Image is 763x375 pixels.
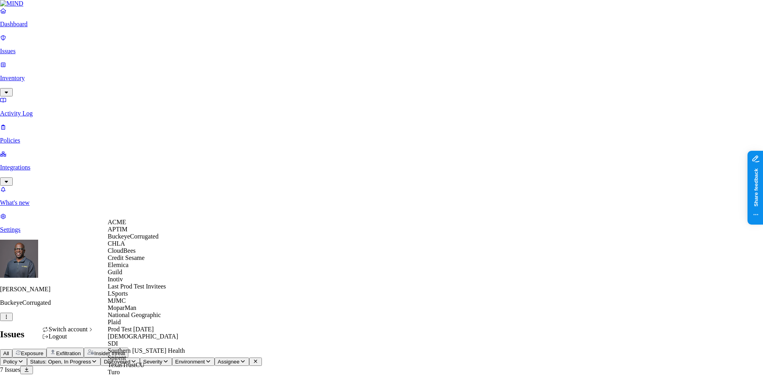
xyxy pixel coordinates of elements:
span: LSports [108,290,128,297]
span: Southern [US_STATE] Health [108,347,185,354]
span: [DEMOGRAPHIC_DATA] [108,333,178,340]
span: Elemica [108,262,128,268]
span: Switch account [48,326,87,333]
span: Guild [108,269,122,275]
span: CloudBees [108,247,136,254]
span: ACME [108,219,126,225]
span: Spirent [108,354,126,361]
span: SDI [108,340,118,347]
span: BuckeyeCorrugated [108,233,159,240]
span: MoparMan [108,304,136,311]
span: CHLA [108,240,125,247]
div: Logout [42,333,94,340]
span: National Geographic [108,312,161,318]
span: APTIM [108,226,128,233]
span: Credit Sesame [108,254,145,261]
span: Inotiv [108,276,123,283]
span: TexasTrustCU [108,362,145,368]
span: Last Prod Test Invitees [108,283,166,290]
span: MJMC [108,297,126,304]
span: Plaid [108,319,121,325]
span: Prod Test [DATE] [108,326,154,333]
